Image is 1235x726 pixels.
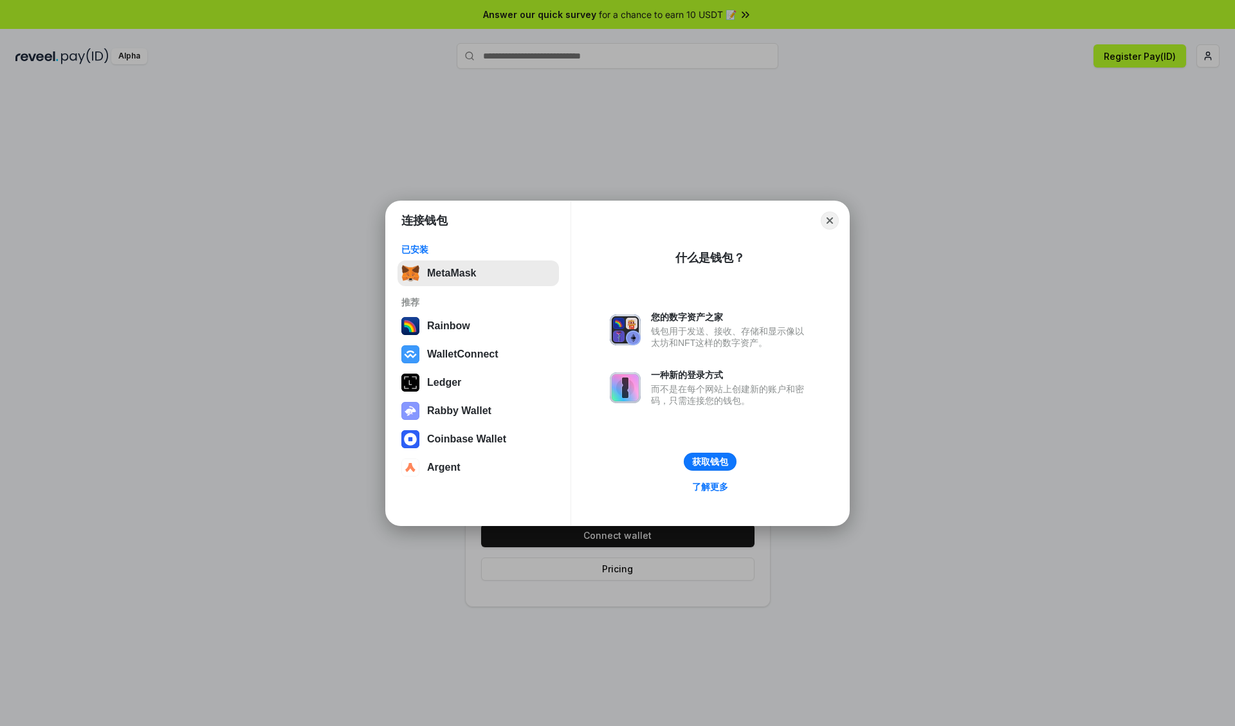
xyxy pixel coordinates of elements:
[427,377,461,388] div: Ledger
[401,244,555,255] div: 已安装
[692,456,728,467] div: 获取钱包
[684,478,736,495] a: 了解更多
[610,314,641,345] img: svg+xml,%3Csvg%20xmlns%3D%22http%3A%2F%2Fwww.w3.org%2F2000%2Fsvg%22%20fill%3D%22none%22%20viewBox...
[401,264,419,282] img: svg+xml,%3Csvg%20fill%3D%22none%22%20height%3D%2233%22%20viewBox%3D%220%200%2035%2033%22%20width%...
[401,345,419,363] img: svg+xml,%3Csvg%20width%3D%2228%22%20height%3D%2228%22%20viewBox%3D%220%200%2028%2028%22%20fill%3D...
[684,453,736,471] button: 获取钱包
[401,374,419,392] img: svg+xml,%3Csvg%20xmlns%3D%22http%3A%2F%2Fwww.w3.org%2F2000%2Fsvg%22%20width%3D%2228%22%20height%3...
[651,311,810,323] div: 您的数字资产之家
[675,250,745,266] div: 什么是钱包？
[651,383,810,406] div: 而不是在每个网站上创建新的账户和密码，只需连接您的钱包。
[427,433,506,445] div: Coinbase Wallet
[427,320,470,332] div: Rainbow
[401,430,419,448] img: svg+xml,%3Csvg%20width%3D%2228%22%20height%3D%2228%22%20viewBox%3D%220%200%2028%2028%22%20fill%3D...
[427,349,499,360] div: WalletConnect
[398,455,559,480] button: Argent
[398,341,559,367] button: WalletConnect
[401,402,419,420] img: svg+xml,%3Csvg%20xmlns%3D%22http%3A%2F%2Fwww.w3.org%2F2000%2Fsvg%22%20fill%3D%22none%22%20viewBox...
[427,462,461,473] div: Argent
[398,260,559,286] button: MetaMask
[651,325,810,349] div: 钱包用于发送、接收、存储和显示像以太坊和NFT这样的数字资产。
[398,313,559,339] button: Rainbow
[651,369,810,381] div: 一种新的登录方式
[401,213,448,228] h1: 连接钱包
[398,370,559,395] button: Ledger
[692,481,728,493] div: 了解更多
[821,212,839,230] button: Close
[427,405,491,417] div: Rabby Wallet
[401,458,419,476] img: svg+xml,%3Csvg%20width%3D%2228%22%20height%3D%2228%22%20viewBox%3D%220%200%2028%2028%22%20fill%3D...
[398,426,559,452] button: Coinbase Wallet
[401,317,419,335] img: svg+xml,%3Csvg%20width%3D%22120%22%20height%3D%22120%22%20viewBox%3D%220%200%20120%20120%22%20fil...
[398,398,559,424] button: Rabby Wallet
[401,296,555,308] div: 推荐
[427,268,476,279] div: MetaMask
[610,372,641,403] img: svg+xml,%3Csvg%20xmlns%3D%22http%3A%2F%2Fwww.w3.org%2F2000%2Fsvg%22%20fill%3D%22none%22%20viewBox...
